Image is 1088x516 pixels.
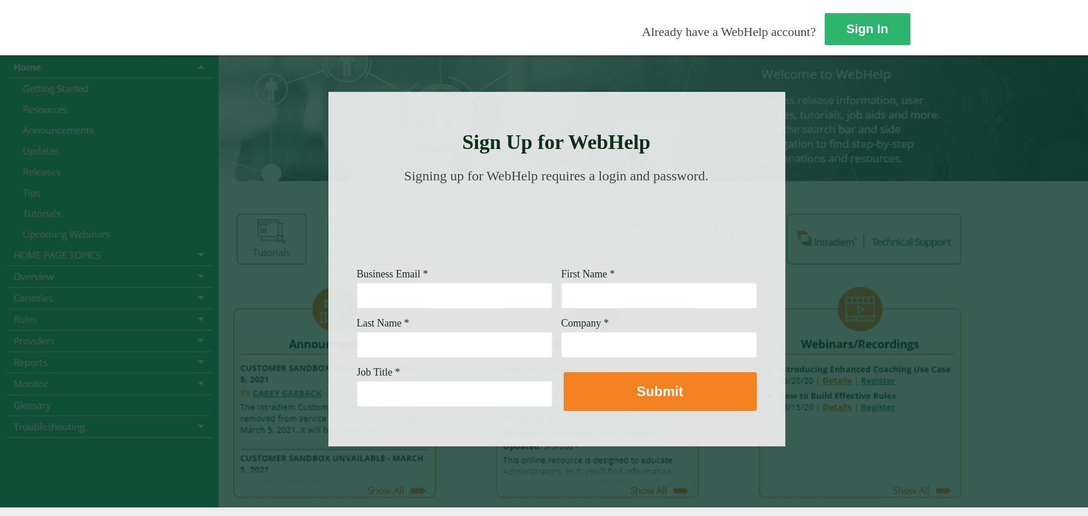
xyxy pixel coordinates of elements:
[561,268,615,280] span: First Name *
[462,131,651,154] strong: Sign Up for WebHelp
[357,268,428,280] span: Business Email *
[637,384,683,399] strong: Submit
[825,13,910,45] a: Sign In
[357,366,400,378] span: Job Title *
[357,317,409,329] span: Last Name *
[564,372,757,411] button: Submit
[642,25,816,39] span: Already have a WebHelp account?
[364,195,750,252] img: Need Credentials? Sign up below. Have Credentials? Use the sign-in button.
[404,168,709,183] span: Signing up for WebHelp requires a login and password.
[561,317,609,329] span: Company *
[846,22,888,36] strong: Sign In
